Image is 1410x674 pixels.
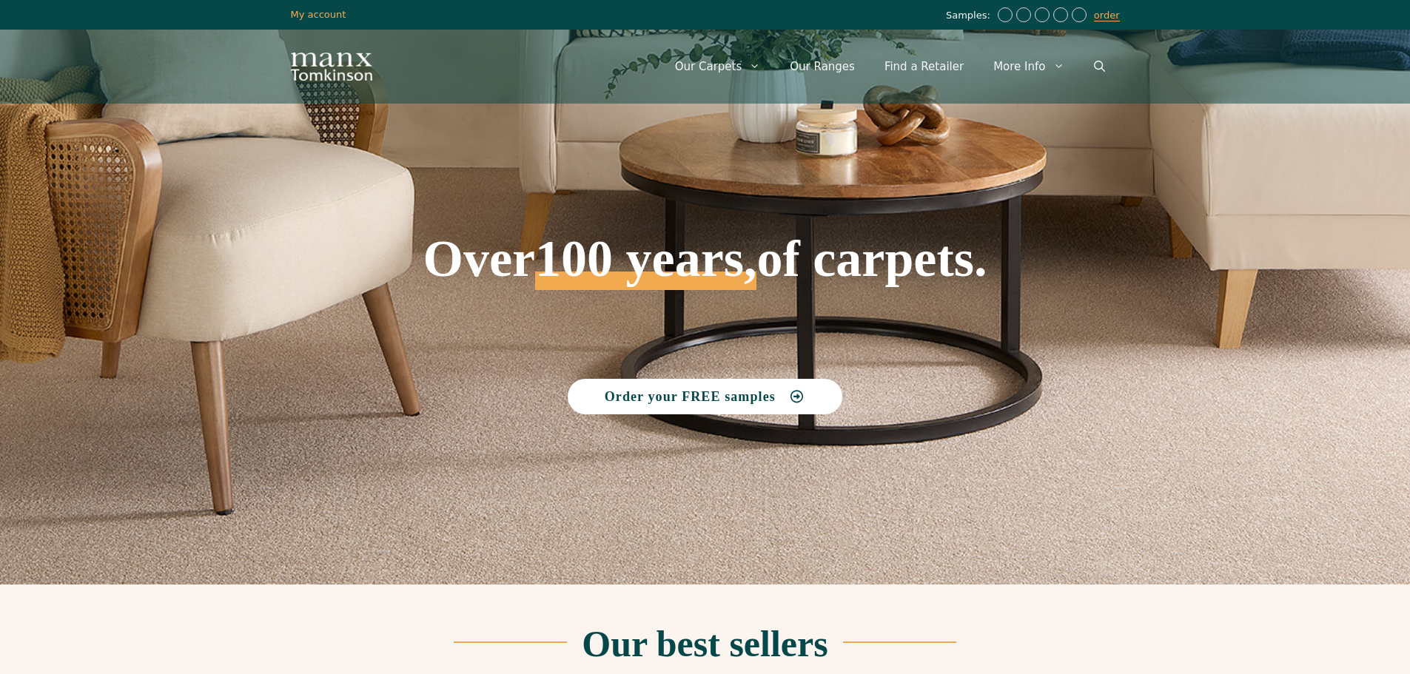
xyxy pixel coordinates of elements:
a: Our Ranges [775,44,870,89]
a: Open Search Bar [1079,44,1120,89]
nav: Primary [660,44,1120,89]
h1: Over of carpets. [291,126,1120,290]
h2: Our best sellers [582,625,827,662]
a: Our Carpets [660,44,776,89]
a: Order your FREE samples [568,379,843,414]
span: Order your FREE samples [605,390,776,403]
span: Samples: [946,10,994,22]
a: order [1094,10,1120,21]
span: 100 years, [535,246,756,290]
img: Manx Tomkinson [291,53,372,81]
a: More Info [978,44,1078,89]
a: My account [291,9,346,20]
a: Find a Retailer [870,44,978,89]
